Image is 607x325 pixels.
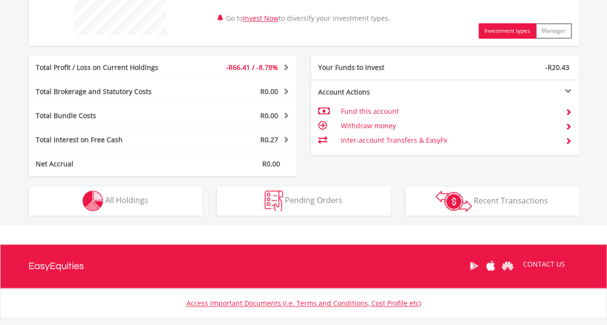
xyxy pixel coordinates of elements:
span: R0.00 [260,87,278,96]
button: All Holdings [28,187,202,216]
td: Fund this account [340,104,557,119]
td: Withdraw money [340,119,557,133]
span: All Holdings [105,195,148,205]
div: Your Funds to Invest [311,63,445,72]
a: Apple [482,251,499,281]
a: Access Important Documents (i.e. Terms and Conditions, Cost Profile etc) [186,298,421,308]
span: Recent Transactions [474,195,548,205]
img: transactions-zar-wht.png [436,190,472,212]
span: R0.27 [260,135,278,144]
div: Total Brokerage and Statutory Costs [28,87,185,96]
button: Recent Transactions [405,187,579,216]
a: EasyEquities [28,244,84,288]
div: Total Profit / Loss on Current Holdings [28,63,185,72]
div: Net Accrual [28,159,185,169]
a: Huawei [499,251,516,281]
span: -R20.43 [545,63,569,72]
button: Investment types [479,23,536,39]
a: Invest Now [243,14,279,23]
td: Inter-account Transfers & EasyFx [340,133,557,148]
button: Manager [536,23,572,39]
img: pending_instructions-wht.png [265,190,283,211]
span: Pending Orders [285,195,342,205]
a: CONTACT US [516,251,572,278]
div: Account Actions [311,87,445,97]
img: holdings-wht.png [83,190,103,211]
span: R0.00 [260,111,278,120]
div: Total Interest on Free Cash [28,135,185,145]
span: R0.00 [262,159,280,168]
span: -R66.41 / -8.78% [226,63,278,72]
div: Total Bundle Costs [28,111,185,121]
button: Pending Orders [217,187,391,216]
a: Google Play [466,251,482,281]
